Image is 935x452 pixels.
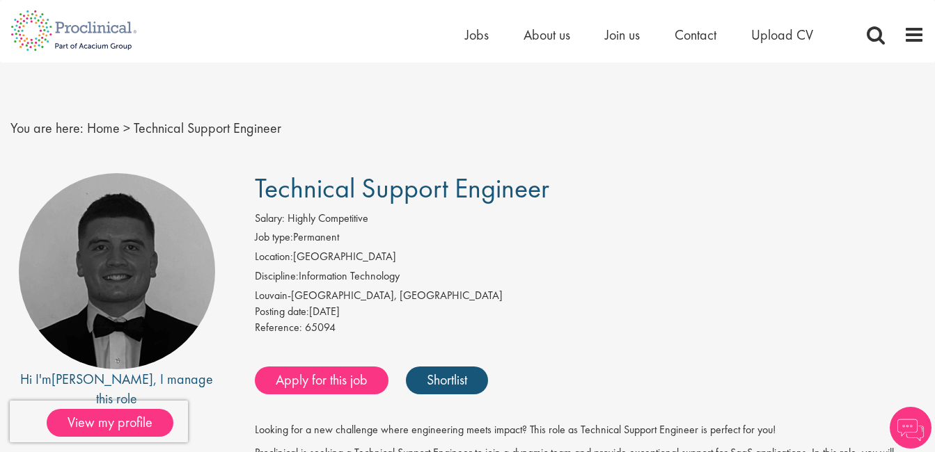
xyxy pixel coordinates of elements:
[87,119,120,137] a: breadcrumb link
[10,369,223,409] div: Hi I'm , I manage this role
[255,304,309,318] span: Posting date:
[19,173,215,369] img: imeage of recruiter Tom Stables
[255,422,925,438] p: Looking for a new challenge where engineering meets impact? This role as Technical Support Engine...
[134,119,281,137] span: Technical Support Engineer
[255,249,925,268] li: [GEOGRAPHIC_DATA]
[255,268,925,288] li: Information Technology
[255,288,925,304] div: Louvain-[GEOGRAPHIC_DATA], [GEOGRAPHIC_DATA]
[305,320,336,334] span: 65094
[890,407,932,449] img: Chatbot
[465,26,489,44] a: Jobs
[255,268,299,284] label: Discipline:
[255,366,388,394] a: Apply for this job
[10,401,188,442] iframe: reCAPTCHA
[255,211,285,227] label: Salary:
[605,26,640,44] a: Join us
[255,229,925,249] li: Permanent
[255,320,302,336] label: Reference:
[675,26,716,44] a: Contact
[406,366,488,394] a: Shortlist
[255,249,293,265] label: Location:
[10,119,84,137] span: You are here:
[288,211,368,225] span: Highly Competitive
[255,304,925,320] div: [DATE]
[52,370,153,388] a: [PERSON_NAME]
[123,119,130,137] span: >
[751,26,813,44] a: Upload CV
[255,170,549,206] span: Technical Support Engineer
[255,229,293,245] label: Job type:
[524,26,570,44] a: About us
